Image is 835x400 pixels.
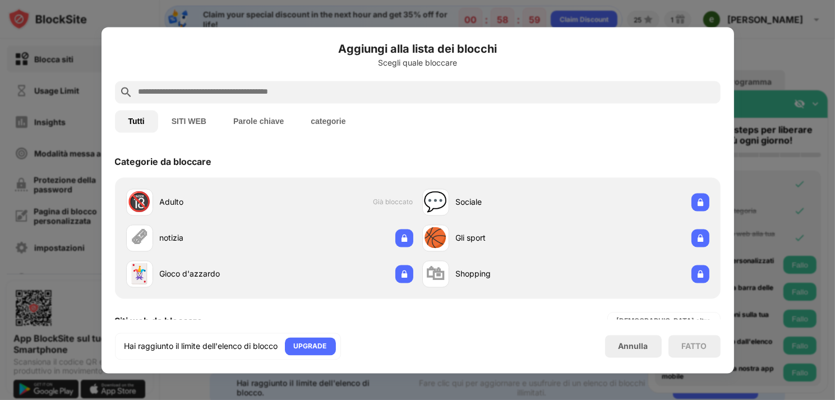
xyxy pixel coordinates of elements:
[158,110,220,132] button: SITI WEB
[682,342,707,351] div: FATTO
[130,227,149,250] div: 🗞
[373,198,413,206] span: Già bloccato
[115,40,721,57] h6: Aggiungi alla lista dei blocchi
[294,341,327,352] div: UPGRADE
[426,263,445,286] div: 🛍
[115,110,158,132] button: Tutti
[124,341,278,352] div: Hai raggiunto il limite dell'elenco di blocco
[115,315,203,327] div: Siti web da bloccare
[619,342,648,351] div: Annulla
[115,58,721,67] div: Scegli quale bloccare
[115,156,212,167] div: Categorie da bloccare
[456,196,566,208] div: Sociale
[220,110,297,132] button: Parole chiave
[119,85,133,99] img: search.svg
[160,196,270,208] div: Adulto
[160,268,270,280] div: Gioco d'azzardo
[456,232,566,244] div: Gli sport
[617,315,711,327] div: [DEMOGRAPHIC_DATA] altro
[424,227,448,250] div: 🏀
[160,232,270,244] div: notizia
[128,263,151,286] div: 🃏
[424,191,448,214] div: 💬
[297,110,359,132] button: categorie
[456,268,566,280] div: Shopping
[128,191,151,214] div: 🔞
